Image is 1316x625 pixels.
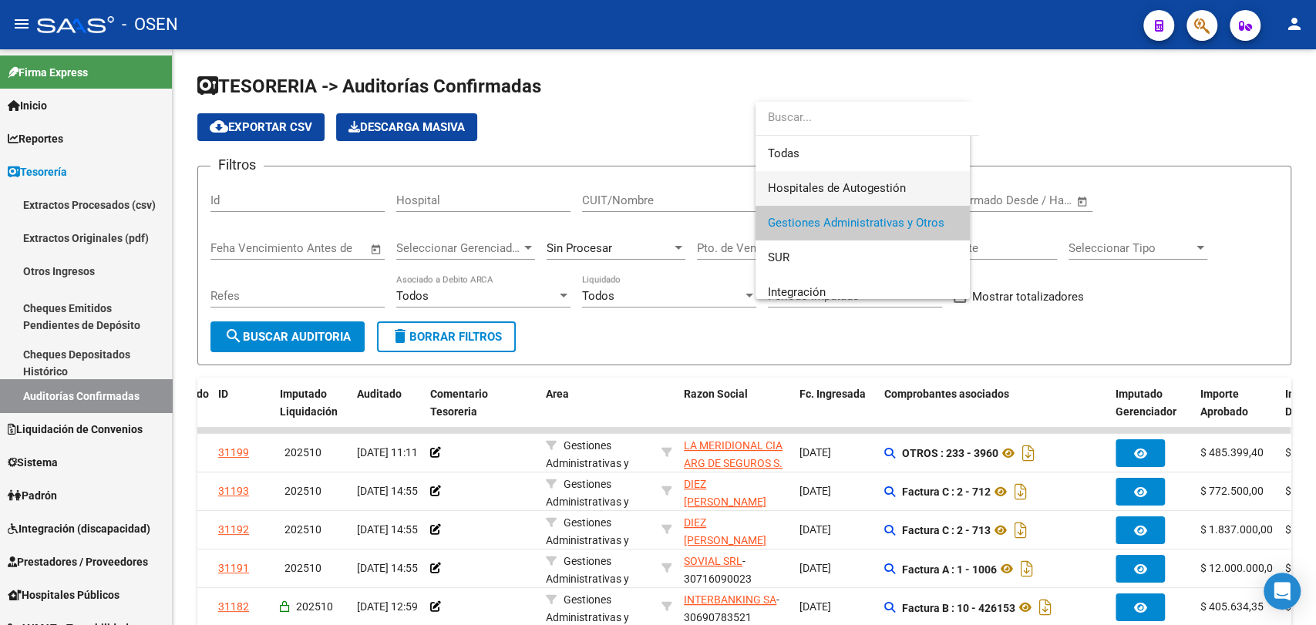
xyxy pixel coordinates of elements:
span: Integración [768,285,826,299]
span: Gestiones Administrativas y Otros [768,216,944,230]
input: dropdown search [756,100,979,135]
div: Open Intercom Messenger [1264,573,1301,610]
span: SUR [768,250,789,264]
span: Hospitales de Autogestión [768,181,906,195]
span: Todas [768,136,958,171]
